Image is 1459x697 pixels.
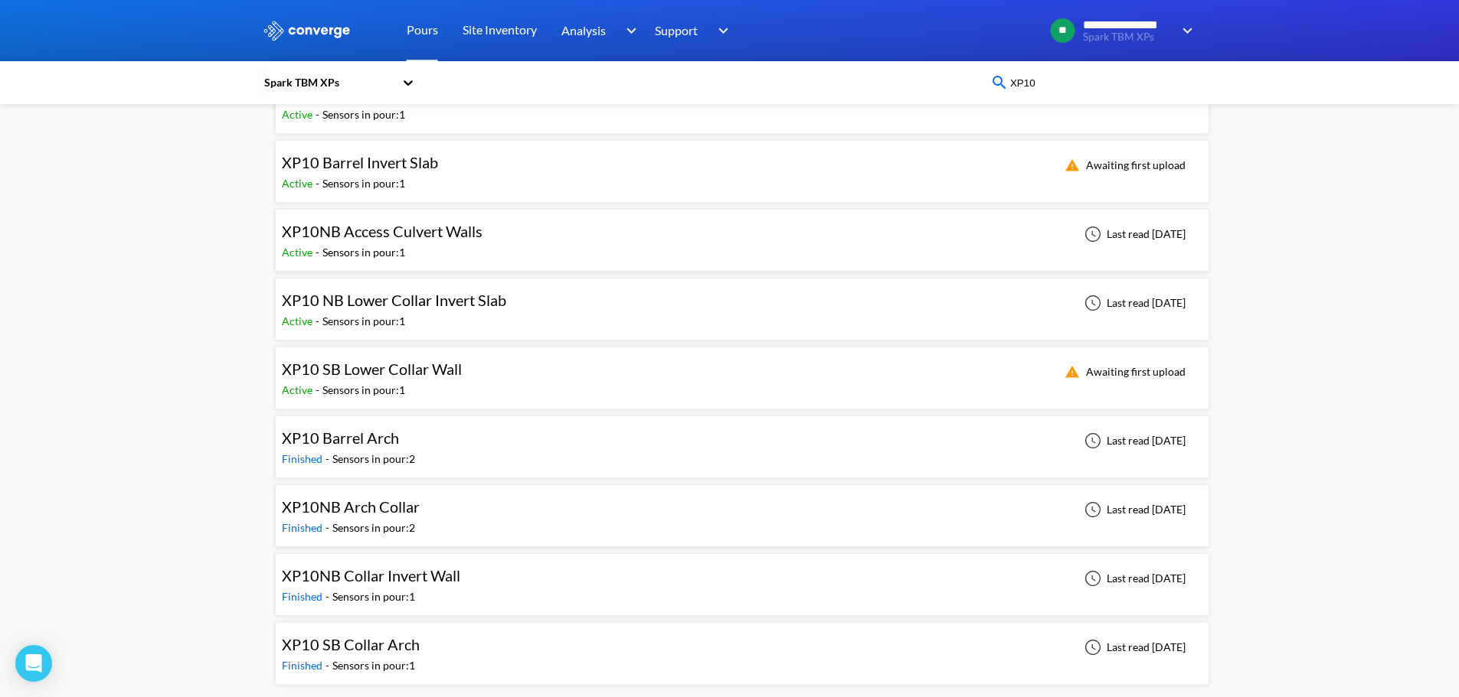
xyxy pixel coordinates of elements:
[322,244,405,261] div: Sensors in pour: 1
[282,291,506,309] span: XP10 NB Lower Collar Invert Slab
[616,21,640,40] img: downArrow.svg
[655,21,698,40] span: Support
[275,502,1209,515] a: XP10NB Arch CollarFinished-Sensors in pour:2Last read [DATE]
[282,222,483,240] span: XP10NB Access Culvert Walls
[322,313,405,330] div: Sensors in pour: 1
[275,640,1209,653] a: XP10 SB Collar ArchFinished-Sensors in pour:1Last read [DATE]
[275,433,1209,446] a: XP10 Barrel ArchFinished-Sensors in pour:2Last read [DATE]
[282,153,438,171] span: XP10 Barrel Invert Slab
[275,364,1209,377] a: XP10 SB Lower Collar WallActive-Sensors in pour:1Awaiting first upload
[322,382,405,399] div: Sensors in pour: 1
[322,175,405,192] div: Sensors in pour: 1
[1009,74,1194,91] input: Type your pour name
[316,383,322,396] span: -
[282,635,420,653] span: XP10 SB Collar Arch
[325,590,332,603] span: -
[282,246,316,259] span: Active
[561,21,606,40] span: Analysis
[1076,294,1190,312] div: Last read [DATE]
[282,428,399,447] span: XP10 Barrel Arch
[322,106,405,123] div: Sensors in pour: 1
[325,452,332,465] span: -
[282,177,316,190] span: Active
[1055,156,1190,174] div: Awaiting first upload
[708,21,733,40] img: downArrow.svg
[316,314,322,327] span: -
[1173,21,1197,40] img: downArrow.svg
[1055,363,1190,381] div: Awaiting first upload
[275,295,1209,308] a: XP10 NB Lower Collar Invert SlabActive-Sensors in pour:1Last read [DATE]
[282,314,316,327] span: Active
[1076,569,1190,588] div: Last read [DATE]
[282,452,325,465] span: Finished
[282,590,325,603] span: Finished
[282,566,460,585] span: XP10NB Collar Invert Wall
[332,451,415,467] div: Sensors in pour: 2
[1076,432,1190,450] div: Last read [DATE]
[1076,638,1190,656] div: Last read [DATE]
[275,158,1209,171] a: XP10 Barrel Invert SlabActive-Sensors in pour:1Awaiting first upload
[1076,225,1190,243] div: Last read [DATE]
[282,659,325,672] span: Finished
[282,360,462,378] span: XP10 SB Lower Collar Wall
[332,519,415,536] div: Sensors in pour: 2
[263,74,394,91] div: Spark TBM XPs
[275,226,1209,239] a: XP10NB Access Culvert WallsActive-Sensors in pour:1Last read [DATE]
[263,21,352,41] img: logo_ewhite.svg
[275,571,1209,584] a: XP10NB Collar Invert WallFinished-Sensors in pour:1Last read [DATE]
[325,659,332,672] span: -
[332,588,415,605] div: Sensors in pour: 1
[1076,500,1190,519] div: Last read [DATE]
[332,657,415,674] div: Sensors in pour: 1
[316,177,322,190] span: -
[282,497,420,516] span: XP10NB Arch Collar
[1083,31,1172,43] span: Spark TBM XPs
[282,521,325,534] span: Finished
[325,521,332,534] span: -
[316,246,322,259] span: -
[316,108,322,121] span: -
[282,383,316,396] span: Active
[990,73,1009,92] img: icon-search-blue.svg
[15,645,52,682] div: Open Intercom Messenger
[282,108,316,121] span: Active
